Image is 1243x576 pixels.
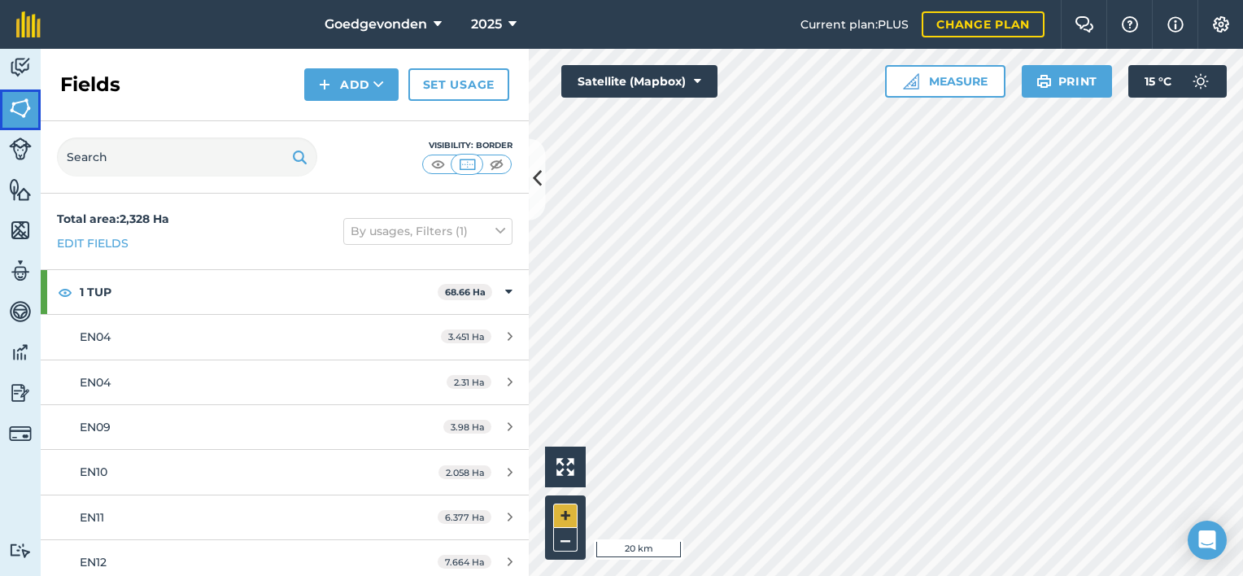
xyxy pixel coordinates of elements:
[800,15,909,33] span: Current plan : PLUS
[9,340,32,364] img: svg+xml;base64,PD94bWwgdmVyc2lvbj0iMS4wIiBlbmNvZGluZz0idXRmLTgiPz4KPCEtLSBHZW5lcmF0b3I6IEFkb2JlIE...
[304,68,399,101] button: Add
[41,450,529,494] a: EN102.058 Ha
[41,495,529,539] a: EN116.377 Ha
[9,543,32,558] img: svg+xml;base64,PD94bWwgdmVyc2lvbj0iMS4wIiBlbmNvZGluZz0idXRmLTgiPz4KPCEtLSBHZW5lcmF0b3I6IEFkb2JlIE...
[421,139,512,152] div: Visibility: Border
[1211,16,1231,33] img: A cog icon
[445,286,486,298] strong: 68.66 Ha
[556,458,574,476] img: Four arrows, one pointing top left, one top right, one bottom right and the last bottom left
[9,381,32,405] img: svg+xml;base64,PD94bWwgdmVyc2lvbj0iMS4wIiBlbmNvZGluZz0idXRmLTgiPz4KPCEtLSBHZW5lcmF0b3I6IEFkb2JlIE...
[457,156,478,172] img: svg+xml;base64,PHN2ZyB4bWxucz0iaHR0cDovL3d3dy53My5vcmcvMjAwMC9zdmciIHdpZHRoPSI1MCIgaGVpZ2h0PSI0MC...
[9,177,32,202] img: svg+xml;base64,PHN2ZyB4bWxucz0iaHR0cDovL3d3dy53My5vcmcvMjAwMC9zdmciIHdpZHRoPSI1NiIgaGVpZ2h0PSI2MC...
[1184,65,1217,98] img: svg+xml;base64,PD94bWwgdmVyc2lvbj0iMS4wIiBlbmNvZGluZz0idXRmLTgiPz4KPCEtLSBHZW5lcmF0b3I6IEFkb2JlIE...
[9,96,32,120] img: svg+xml;base64,PHN2ZyB4bWxucz0iaHR0cDovL3d3dy53My5vcmcvMjAwMC9zdmciIHdpZHRoPSI1NiIgaGVpZ2h0PSI2MC...
[428,156,448,172] img: svg+xml;base64,PHN2ZyB4bWxucz0iaHR0cDovL3d3dy53My5vcmcvMjAwMC9zdmciIHdpZHRoPSI1MCIgaGVpZ2h0PSI0MC...
[325,15,427,34] span: Goedgevonden
[885,65,1005,98] button: Measure
[438,510,491,524] span: 6.377 Ha
[9,422,32,445] img: svg+xml;base64,PD94bWwgdmVyc2lvbj0iMS4wIiBlbmNvZGluZz0idXRmLTgiPz4KPCEtLSBHZW5lcmF0b3I6IEFkb2JlIE...
[408,68,509,101] a: Set usage
[903,73,919,89] img: Ruler icon
[41,360,529,404] a: EN042.31 Ha
[57,212,169,226] strong: Total area : 2,328 Ha
[292,147,307,167] img: svg+xml;base64,PHN2ZyB4bWxucz0iaHR0cDovL3d3dy53My5vcmcvMjAwMC9zdmciIHdpZHRoPSIxOSIgaGVpZ2h0PSIyNC...
[80,329,111,344] span: EN04
[443,420,491,434] span: 3.98 Ha
[486,156,507,172] img: svg+xml;base64,PHN2ZyB4bWxucz0iaHR0cDovL3d3dy53My5vcmcvMjAwMC9zdmciIHdpZHRoPSI1MCIgaGVpZ2h0PSI0MC...
[80,270,438,314] strong: 1 TUP
[9,137,32,160] img: svg+xml;base64,PD94bWwgdmVyc2lvbj0iMS4wIiBlbmNvZGluZz0idXRmLTgiPz4KPCEtLSBHZW5lcmF0b3I6IEFkb2JlIE...
[16,11,41,37] img: fieldmargin Logo
[561,65,717,98] button: Satellite (Mapbox)
[1036,72,1052,91] img: svg+xml;base64,PHN2ZyB4bWxucz0iaHR0cDovL3d3dy53My5vcmcvMjAwMC9zdmciIHdpZHRoPSIxOSIgaGVpZ2h0PSIyNC...
[9,299,32,324] img: svg+xml;base64,PD94bWwgdmVyc2lvbj0iMS4wIiBlbmNvZGluZz0idXRmLTgiPz4KPCEtLSBHZW5lcmF0b3I6IEFkb2JlIE...
[1022,65,1113,98] button: Print
[41,270,529,314] div: 1 TUP68.66 Ha
[58,282,72,302] img: svg+xml;base64,PHN2ZyB4bWxucz0iaHR0cDovL3d3dy53My5vcmcvMjAwMC9zdmciIHdpZHRoPSIxOCIgaGVpZ2h0PSIyNC...
[57,234,129,252] a: Edit fields
[80,375,111,390] span: EN04
[922,11,1045,37] a: Change plan
[1145,65,1171,98] span: 15 ° C
[441,329,491,343] span: 3.451 Ha
[60,72,120,98] h2: Fields
[80,465,107,479] span: EN10
[343,218,512,244] button: By usages, Filters (1)
[1167,15,1184,34] img: svg+xml;base64,PHN2ZyB4bWxucz0iaHR0cDovL3d3dy53My5vcmcvMjAwMC9zdmciIHdpZHRoPSIxNyIgaGVpZ2h0PSIxNy...
[319,75,330,94] img: svg+xml;base64,PHN2ZyB4bWxucz0iaHR0cDovL3d3dy53My5vcmcvMjAwMC9zdmciIHdpZHRoPSIxNCIgaGVpZ2h0PSIyNC...
[41,315,529,359] a: EN043.451 Ha
[57,137,317,177] input: Search
[438,465,491,479] span: 2.058 Ha
[1120,16,1140,33] img: A question mark icon
[80,510,104,525] span: EN11
[553,504,578,528] button: +
[41,405,529,449] a: EN093.98 Ha
[9,55,32,80] img: svg+xml;base64,PD94bWwgdmVyc2lvbj0iMS4wIiBlbmNvZGluZz0idXRmLTgiPz4KPCEtLSBHZW5lcmF0b3I6IEFkb2JlIE...
[553,528,578,552] button: –
[9,259,32,283] img: svg+xml;base64,PD94bWwgdmVyc2lvbj0iMS4wIiBlbmNvZGluZz0idXRmLTgiPz4KPCEtLSBHZW5lcmF0b3I6IEFkb2JlIE...
[1075,16,1094,33] img: Two speech bubbles overlapping with the left bubble in the forefront
[1188,521,1227,560] div: Open Intercom Messenger
[1128,65,1227,98] button: 15 °C
[9,218,32,242] img: svg+xml;base64,PHN2ZyB4bWxucz0iaHR0cDovL3d3dy53My5vcmcvMjAwMC9zdmciIHdpZHRoPSI1NiIgaGVpZ2h0PSI2MC...
[80,555,107,569] span: EN12
[80,420,111,434] span: EN09
[471,15,502,34] span: 2025
[438,555,491,569] span: 7.664 Ha
[447,375,491,389] span: 2.31 Ha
